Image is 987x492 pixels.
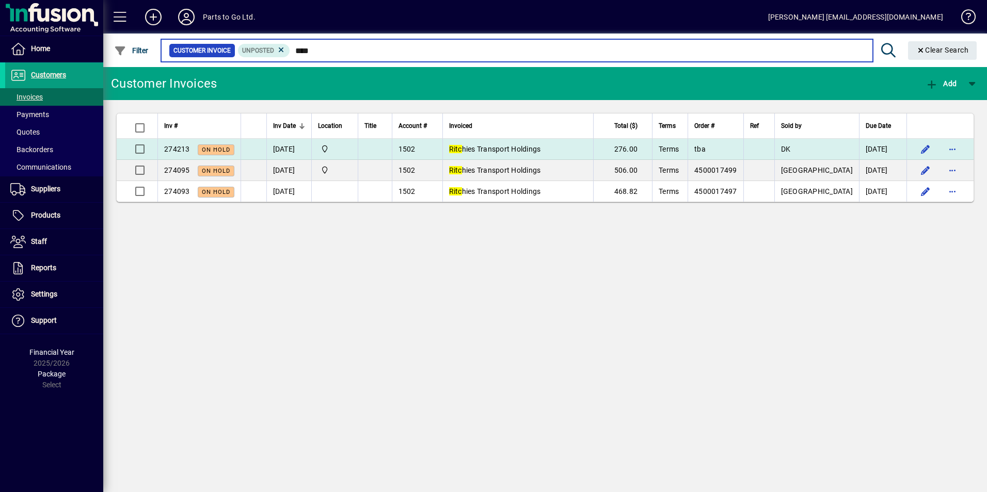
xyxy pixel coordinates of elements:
span: 4500017497 [694,187,737,195]
div: [PERSON_NAME] [EMAIL_ADDRESS][DOMAIN_NAME] [768,9,943,25]
span: hies Transport Holdings [449,166,541,174]
span: Terms [659,120,676,132]
span: Account # [399,120,427,132]
span: Unposted [242,47,274,54]
span: Add [926,79,957,88]
span: 1502 [399,187,416,195]
span: Terms [659,145,679,153]
div: Ref [750,120,768,132]
span: 274093 [164,187,190,195]
span: Reports [31,264,56,272]
a: Quotes [5,123,103,141]
span: Filter [114,46,149,55]
span: 274213 [164,145,190,153]
span: Backorders [10,145,53,154]
div: Title [364,120,386,132]
div: Sold by [781,120,853,132]
span: [GEOGRAPHIC_DATA] [781,166,853,174]
button: Add [923,74,959,93]
em: Ritc [449,187,462,195]
span: Inv # [164,120,178,132]
span: 1502 [399,145,416,153]
td: [DATE] [859,160,906,181]
span: Terms [659,166,679,174]
td: 276.00 [593,139,652,160]
div: Total ($) [600,120,647,132]
span: Invoices [10,93,43,101]
td: [DATE] [266,181,311,202]
a: Support [5,308,103,334]
span: Due Date [866,120,891,132]
span: DK [781,145,791,153]
span: hies Transport Holdings [449,187,541,195]
div: Inv Date [273,120,305,132]
button: Add [137,8,170,26]
span: Terms [659,187,679,195]
span: On hold [202,189,230,195]
a: Staff [5,229,103,255]
span: DAE - Bulk Store [318,143,352,155]
span: Staff [31,237,47,245]
div: Due Date [866,120,900,132]
a: Reports [5,255,103,281]
mat-chip: Customer Invoice Status: Unposted [238,44,290,57]
span: On hold [202,168,230,174]
span: Settings [31,290,57,298]
span: [GEOGRAPHIC_DATA] [781,187,853,195]
a: Knowledge Base [953,2,974,36]
div: Account # [399,120,436,132]
span: tba [694,145,706,153]
a: Suppliers [5,176,103,202]
span: Support [31,316,57,324]
a: Invoices [5,88,103,106]
td: [DATE] [859,139,906,160]
span: hies Transport Holdings [449,145,541,153]
div: Location [318,120,352,132]
span: On hold [202,146,230,153]
button: More options [944,183,961,200]
span: 274095 [164,166,190,174]
a: Payments [5,106,103,123]
div: Order # [694,120,737,132]
td: 506.00 [593,160,652,181]
button: More options [944,162,961,178]
span: Financial Year [29,348,74,356]
span: Customers [31,71,66,79]
span: Van [318,186,352,197]
span: Clear Search [916,46,969,54]
span: Package [38,370,66,378]
button: Edit [917,183,934,200]
span: Payments [10,110,49,119]
button: Edit [917,141,934,157]
button: More options [944,141,961,157]
span: Suppliers [31,185,60,193]
div: Parts to Go Ltd. [203,9,256,25]
button: Edit [917,162,934,178]
td: [DATE] [859,181,906,202]
span: Home [31,44,50,53]
span: Ref [750,120,759,132]
span: Total ($) [614,120,638,132]
a: Home [5,36,103,62]
span: Invoiced [449,120,472,132]
a: Communications [5,158,103,176]
span: Communications [10,163,71,171]
a: Backorders [5,141,103,158]
a: Settings [5,282,103,307]
td: [DATE] [266,160,311,181]
span: Location [318,120,342,132]
td: 468.82 [593,181,652,202]
span: Title [364,120,376,132]
span: Order # [694,120,714,132]
button: Profile [170,8,203,26]
span: Customer Invoice [173,45,231,56]
span: 1502 [399,166,416,174]
div: Customer Invoices [111,75,217,92]
em: Ritc [449,166,462,174]
div: Invoiced [449,120,587,132]
button: Filter [112,41,151,60]
span: 4500017499 [694,166,737,174]
span: Products [31,211,60,219]
button: Clear [908,41,977,60]
a: Products [5,203,103,228]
